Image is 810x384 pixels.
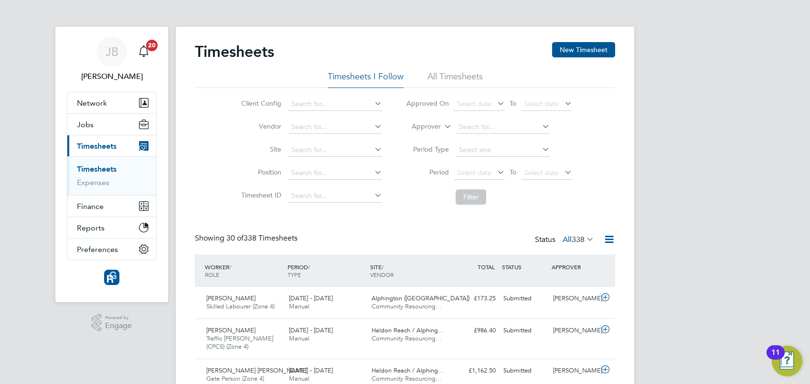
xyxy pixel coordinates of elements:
[549,363,599,379] div: [PERSON_NAME]
[67,156,156,195] div: Timesheets
[55,27,168,302] nav: Main navigation
[77,245,118,254] span: Preferences
[288,98,382,111] input: Search for...
[77,142,117,151] span: Timesheets
[772,346,802,376] button: Open Resource Center, 11 new notifications
[67,217,156,238] button: Reports
[105,314,132,322] span: Powered by
[456,143,550,157] input: Select one
[524,99,559,108] span: Select date
[67,71,157,82] span: Joe Belsten
[206,374,264,383] span: Gate Person (Zone 4)
[500,323,549,339] div: Submitted
[77,165,117,174] a: Timesheets
[205,271,219,278] span: ROLE
[549,258,599,275] div: APPROVER
[289,374,309,383] span: Manual
[134,36,153,67] a: 20
[456,189,486,205] button: Filter
[67,114,156,135] button: Jobs
[563,235,594,244] label: All
[226,233,244,243] span: 30 of
[289,294,333,302] span: [DATE] - [DATE]
[67,196,156,217] button: Finance
[77,223,105,232] span: Reports
[238,145,281,154] label: Site
[372,302,442,310] span: Community Resourcing…
[67,36,157,82] a: JB[PERSON_NAME]
[195,233,299,243] div: Showing
[382,263,384,271] span: /
[238,168,281,176] label: Position
[202,258,285,283] div: WORKER
[206,334,273,351] span: Traffic [PERSON_NAME] (CPCS) (Zone 4)
[450,291,500,307] div: £173.25
[457,168,491,177] span: Select date
[524,168,559,177] span: Select date
[285,258,368,283] div: PERIOD
[67,239,156,260] button: Preferences
[67,270,157,285] a: Go to home page
[289,334,309,342] span: Manual
[77,99,107,108] span: Network
[427,71,483,88] li: All Timesheets
[500,291,549,307] div: Submitted
[406,145,449,154] label: Period Type
[398,122,441,132] label: Approver
[104,270,119,285] img: resourcinggroup-logo-retina.png
[771,352,780,365] div: 11
[288,143,382,157] input: Search for...
[77,178,109,187] a: Expenses
[549,323,599,339] div: [PERSON_NAME]
[206,366,307,374] span: [PERSON_NAME] [PERSON_NAME]
[552,42,615,57] button: New Timesheet
[372,326,444,334] span: Haldon Reach / Alphing…
[308,263,310,271] span: /
[406,99,449,108] label: Approved On
[457,99,491,108] span: Select date
[535,233,596,247] div: Status
[238,99,281,108] label: Client Config
[229,263,231,271] span: /
[238,122,281,131] label: Vendor
[372,374,442,383] span: Community Resourcing…
[195,42,274,61] h2: Timesheets
[289,326,333,334] span: [DATE] - [DATE]
[106,45,118,58] span: JB
[206,294,256,302] span: [PERSON_NAME]
[67,92,156,113] button: Network
[77,202,104,211] span: Finance
[372,366,444,374] span: Haldon Reach / Alphing…
[288,121,382,134] input: Search for...
[368,258,450,283] div: SITE
[328,71,404,88] li: Timesheets I Follow
[456,121,550,134] input: Search for...
[370,271,394,278] span: VENDOR
[507,166,519,178] span: To
[288,166,382,180] input: Search for...
[372,334,442,342] span: Community Resourcing…
[206,302,275,310] span: Skilled Labourer (Zone 4)
[206,326,256,334] span: [PERSON_NAME]
[146,40,158,51] span: 20
[238,191,281,199] label: Timesheet ID
[77,120,94,129] span: Jobs
[289,366,333,374] span: [DATE] - [DATE]
[572,235,585,244] span: 338
[226,233,298,243] span: 338 Timesheets
[288,189,382,203] input: Search for...
[289,302,309,310] span: Manual
[450,323,500,339] div: £986.40
[288,271,301,278] span: TYPE
[549,291,599,307] div: [PERSON_NAME]
[372,294,469,302] span: Alphington ([GEOGRAPHIC_DATA])
[500,363,549,379] div: Submitted
[67,135,156,156] button: Timesheets
[105,322,132,330] span: Engage
[450,363,500,379] div: £1,162.50
[406,168,449,176] label: Period
[507,97,519,110] span: To
[92,314,132,332] a: Powered byEngage
[478,263,495,271] span: TOTAL
[500,258,549,275] div: STATUS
